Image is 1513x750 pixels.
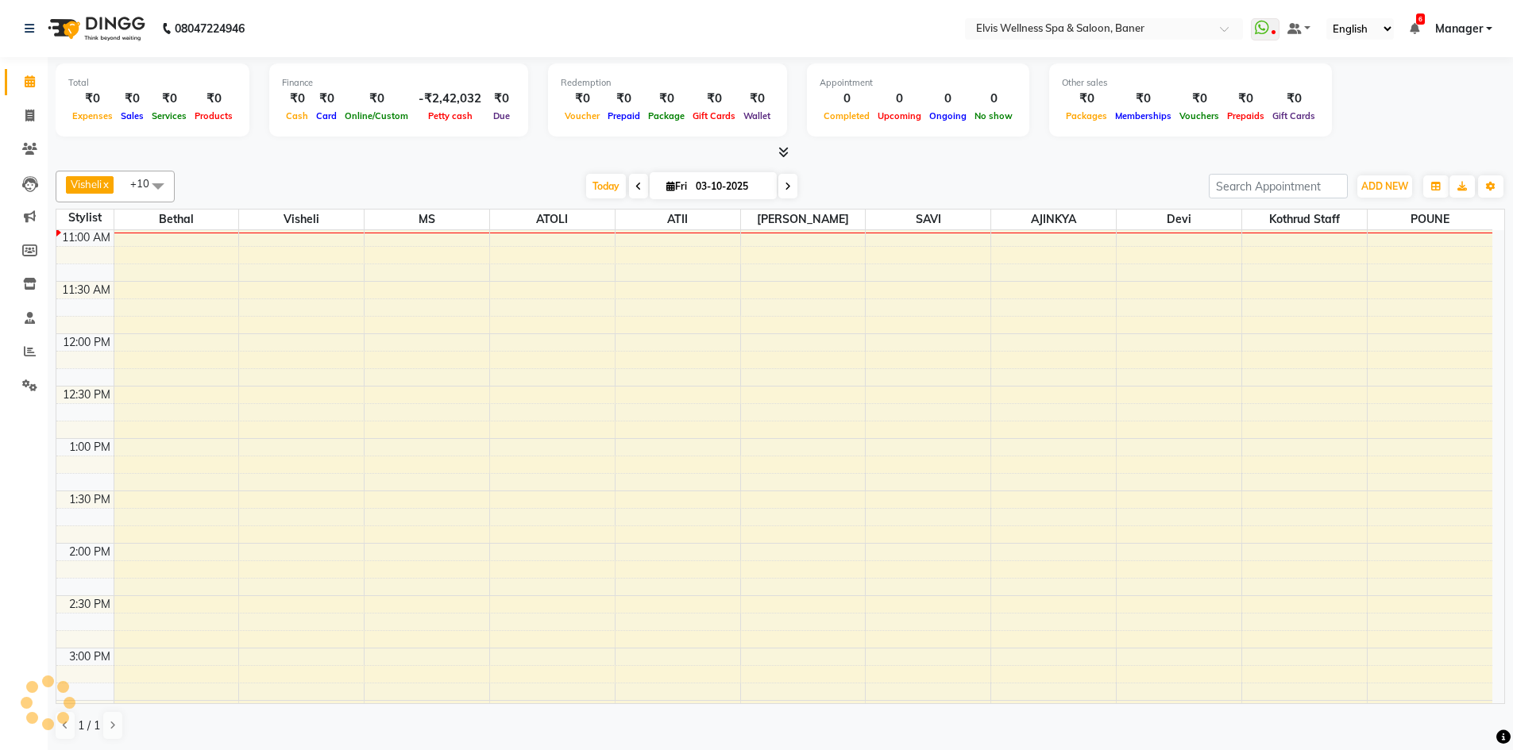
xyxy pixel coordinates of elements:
[739,110,774,121] span: Wallet
[59,282,114,298] div: 11:30 AM
[66,648,114,665] div: 3:00 PM
[282,90,312,108] div: ₹0
[820,90,874,108] div: 0
[239,210,364,229] span: Visheli
[739,90,774,108] div: ₹0
[1410,21,1419,36] a: 6
[925,90,971,108] div: 0
[66,544,114,560] div: 2:00 PM
[148,90,191,108] div: ₹0
[365,210,489,229] span: MS
[1223,90,1268,108] div: ₹0
[820,110,874,121] span: Completed
[971,110,1017,121] span: No show
[1435,21,1483,37] span: Manager
[312,90,341,108] div: ₹0
[68,90,117,108] div: ₹0
[1209,174,1348,198] input: Search Appointment
[175,6,245,51] b: 08047224946
[71,178,102,190] span: Visheli
[66,701,114,717] div: 3:30 PM
[820,76,1017,90] div: Appointment
[488,90,515,108] div: ₹0
[586,174,626,198] span: Today
[691,175,770,198] input: 2025-10-03
[117,110,148,121] span: Sales
[490,210,615,229] span: ATOLI
[1223,110,1268,121] span: Prepaids
[604,110,644,121] span: Prepaid
[1368,210,1492,229] span: POUNE
[1175,90,1223,108] div: ₹0
[412,90,488,108] div: -₹2,42,032
[1111,110,1175,121] span: Memberships
[1357,175,1412,198] button: ADD NEW
[148,110,191,121] span: Services
[644,90,689,108] div: ₹0
[925,110,971,121] span: Ongoing
[282,76,515,90] div: Finance
[102,178,109,190] a: x
[130,177,161,190] span: +10
[114,210,239,229] span: Bethal
[741,210,866,229] span: [PERSON_NAME]
[489,110,514,121] span: Due
[66,491,114,508] div: 1:30 PM
[60,334,114,351] div: 12:00 PM
[1361,180,1408,192] span: ADD NEW
[1268,110,1319,121] span: Gift Cards
[66,439,114,456] div: 1:00 PM
[874,90,925,108] div: 0
[561,76,774,90] div: Redemption
[1117,210,1241,229] span: Devi
[662,180,691,192] span: Fri
[1111,90,1175,108] div: ₹0
[874,110,925,121] span: Upcoming
[60,387,114,403] div: 12:30 PM
[561,110,604,121] span: Voucher
[1062,76,1319,90] div: Other sales
[644,110,689,121] span: Package
[689,90,739,108] div: ₹0
[1062,110,1111,121] span: Packages
[312,110,341,121] span: Card
[282,110,312,121] span: Cash
[971,90,1017,108] div: 0
[689,110,739,121] span: Gift Cards
[1416,13,1425,25] span: 6
[191,90,237,108] div: ₹0
[56,210,114,226] div: Stylist
[1268,90,1319,108] div: ₹0
[66,596,114,613] div: 2:30 PM
[604,90,644,108] div: ₹0
[1062,90,1111,108] div: ₹0
[561,90,604,108] div: ₹0
[1175,110,1223,121] span: Vouchers
[68,110,117,121] span: Expenses
[191,110,237,121] span: Products
[117,90,148,108] div: ₹0
[424,110,477,121] span: Petty cash
[616,210,740,229] span: ATII
[68,76,237,90] div: Total
[78,717,100,734] span: 1 / 1
[41,6,149,51] img: logo
[991,210,1116,229] span: AJINKYA
[1242,210,1367,229] span: Kothrud Staff
[59,229,114,246] div: 11:00 AM
[341,110,412,121] span: Online/Custom
[866,210,990,229] span: SAVI
[341,90,412,108] div: ₹0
